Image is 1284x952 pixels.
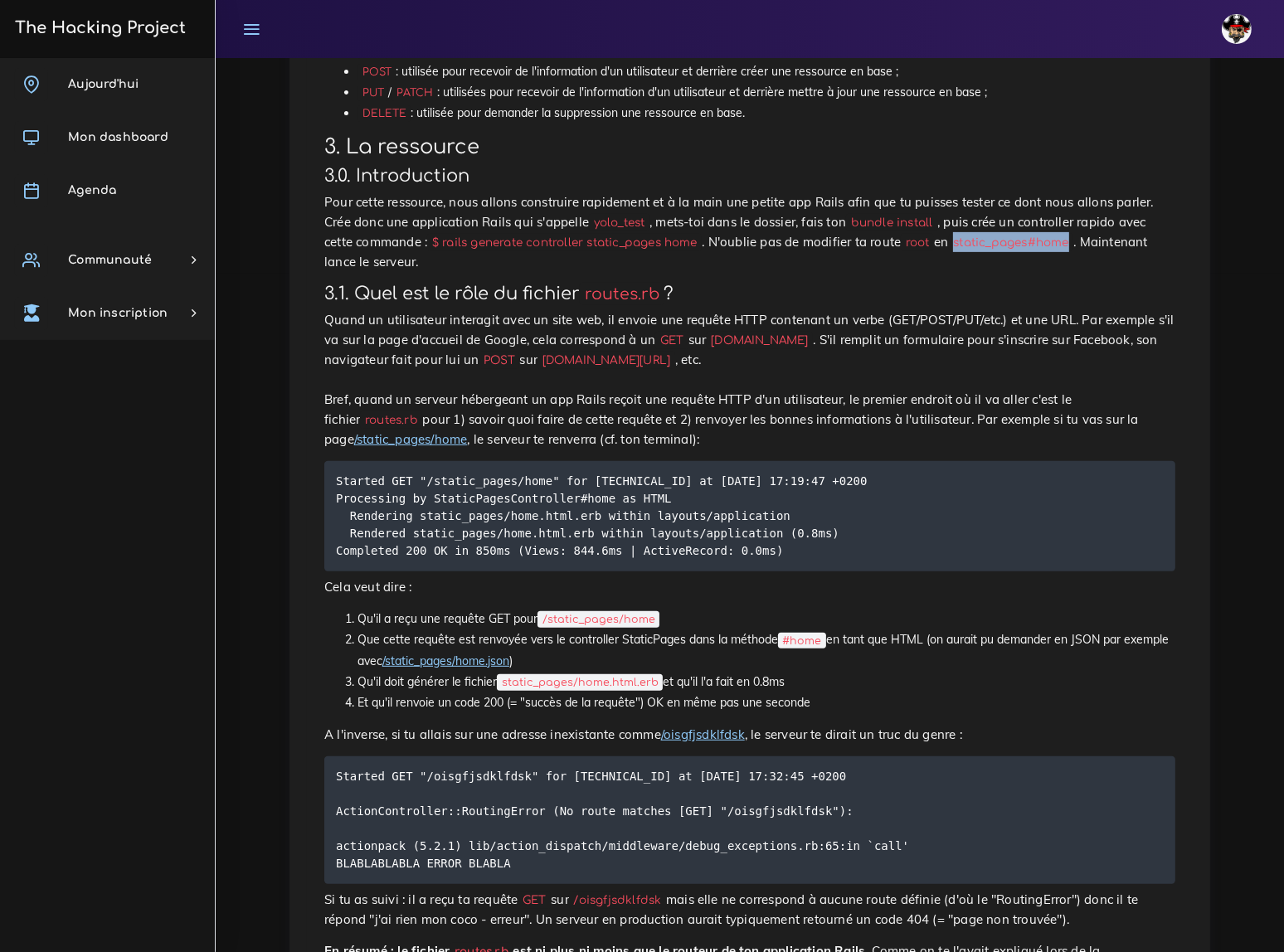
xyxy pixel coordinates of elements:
[324,166,1175,187] h3: 3.0. Introduction
[580,283,664,305] code: routes.rb
[360,411,422,429] code: routes.rb
[655,332,688,349] code: GET
[778,633,826,649] code: #home
[479,352,519,369] code: POST
[324,577,1175,597] p: Cela veut dire :
[336,472,868,560] code: Started GET "/static_pages/home" for [TECHNICAL_ID] at [DATE] 17:19:47 +0200 Processing by Static...
[68,307,168,319] span: Mon inscription
[357,629,1175,671] li: Que cette requête est renvoyée vers le controller StaticPages dans la méthode en tant que HTML (o...
[1222,14,1252,44] img: avatar
[427,234,702,251] code: $ rails generate controller static_pages home
[357,64,396,80] code: POST
[324,310,1175,449] p: Quand un utilisateur interagit avec un site web, il envoie une requête HTTP contenant un verbe (G...
[324,890,1175,930] p: Si tu as suivi : il a reçu ta requête sur mais elle ne correspond à aucune route définie (d'où le...
[357,82,1175,103] li: / : utilisées pour recevoir de l'information d'un utilisateur et derrière mettre à jour une resso...
[324,135,1175,159] h2: 3. La ressource
[846,214,937,231] code: bundle install
[569,891,666,909] code: /oisgfjsdklfdsk
[324,725,1175,745] p: A l'inverse, si tu allais sur une adresse inexistante comme , le serveur te dirait un truc du gen...
[10,19,186,37] h3: The Hacking Project
[357,609,1175,629] li: Qu'il a reçu une requête GET pour
[357,672,1175,692] li: Qu'il doit générer le fichier et qu'il l'a fait en 0.8ms
[68,184,116,197] span: Agenda
[497,674,663,691] code: static_pages/home.html.erb
[661,726,745,742] a: /oisgfjsdklfdsk
[357,105,411,122] code: DELETE
[357,692,1175,713] li: Et qu'il renvoie un code 200 (= "succès de la requête") OK en même pas une seconde
[68,254,152,266] span: Communauté
[336,767,909,872] code: Started GET "/oisgfjsdklfdsk" for [TECHNICAL_ID] at [DATE] 17:32:45 +0200 ActionController::Routi...
[589,214,649,231] code: yolo_test
[68,78,139,90] span: Aujourd'hui
[357,103,1175,124] li: : utilisée pour demander la suppression une ressource en base.
[707,332,814,349] code: [DOMAIN_NAME]
[354,431,468,447] a: /static_pages/home
[537,352,675,369] code: [DOMAIN_NAME][URL]
[68,131,168,143] span: Mon dashboard
[537,611,659,628] code: /static_pages/home
[324,192,1175,272] p: Pour cette ressource, nous allons construire rapidement et à la main une petite app Rails afin qu...
[324,284,1175,304] h3: 3.1. Quel est le rôle du fichier ?
[357,61,1175,82] li: : utilisée pour recevoir de l'information d'un utilisateur et derrière créer une ressource en base ;
[949,234,1074,251] code: static_pages#home
[357,85,388,101] code: PUT
[392,85,437,101] code: PATCH
[518,891,551,909] code: GET
[901,234,934,251] code: root
[382,653,509,668] a: /static_pages/home.json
